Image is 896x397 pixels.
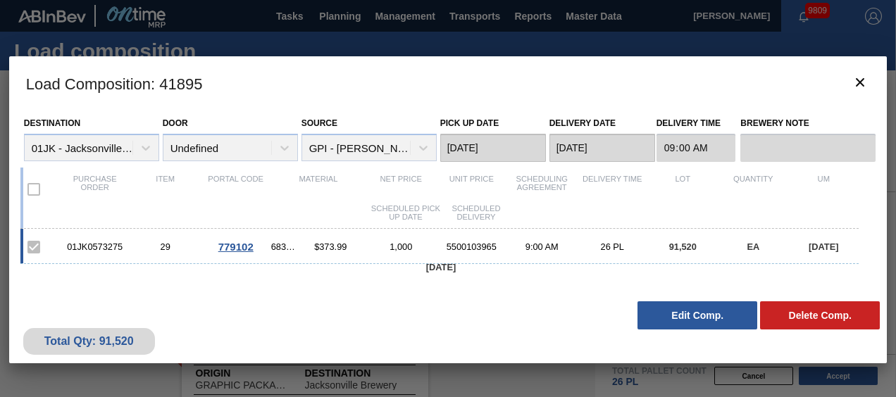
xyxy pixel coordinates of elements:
span: [DATE] [809,241,838,252]
label: Source [301,118,337,128]
div: $373.99 [295,241,366,252]
label: Delivery Time [657,113,736,134]
div: Delivery Time [577,175,647,204]
span: 91,520 [669,241,697,252]
div: Portal code [201,175,271,204]
div: 01JK0573275 [60,241,130,252]
button: Edit Comp. [637,301,757,329]
div: Scheduled Pick up Date [371,204,441,221]
div: Quantity [718,175,788,204]
label: Pick up Date [440,118,499,128]
span: 683838 - SC BHL 24LS OUTDOORS 1304 FCSUITCS 12OZ [271,241,296,252]
div: 29 [130,241,201,252]
label: Destination [24,118,80,128]
span: [DATE] [426,262,456,272]
div: Purchase order [60,175,130,204]
div: Total Qty: 91,520 [34,335,144,348]
div: Net Price [366,175,436,204]
div: Scheduling Agreement [506,175,577,204]
input: mm/dd/yyyy [549,134,655,162]
div: Unit Price [436,175,506,204]
label: Brewery Note [740,113,876,134]
div: Go to Order [201,241,271,253]
div: UM [788,175,859,204]
label: Delivery Date [549,118,616,128]
div: Item [130,175,201,204]
div: 1,000 [366,241,436,252]
button: Delete Comp. [760,301,880,329]
span: 779102 [218,241,254,253]
div: 26 PL [577,241,647,252]
input: mm/dd/yyyy [440,134,546,162]
div: Lot [647,175,718,204]
h3: Load Composition : 41895 [9,56,888,110]
div: Scheduled Delivery [441,204,511,221]
div: Material [271,175,366,204]
div: 5500103965 [436,241,506,252]
span: EA [747,241,759,252]
div: 9:00 AM [506,241,577,252]
label: Door [163,118,188,128]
